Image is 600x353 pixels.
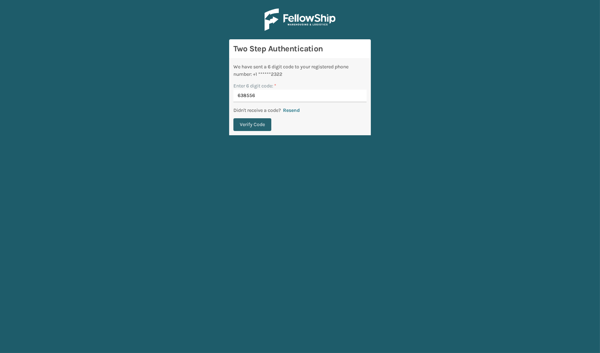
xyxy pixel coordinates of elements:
button: Verify Code [233,118,271,131]
button: Resend [281,107,302,114]
img: Logo [265,8,335,31]
p: Didn't receive a code? [233,107,281,114]
div: We have sent a 6 digit code to your registered phone number: +1 ******2322 [233,63,367,78]
label: Enter 6 digit code: [233,82,276,90]
h3: Two Step Authentication [233,44,367,54]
